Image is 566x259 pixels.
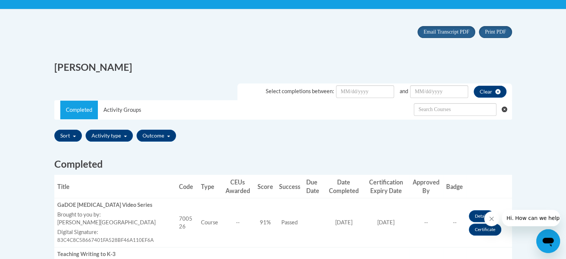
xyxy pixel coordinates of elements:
[414,103,496,116] input: Search Withdrawn Transcripts
[469,224,501,236] a: Certificate
[54,60,278,74] h2: [PERSON_NAME]
[176,198,198,247] td: 700526
[479,26,512,38] button: Print PDF
[260,219,271,225] span: 91%
[409,198,443,247] td: --
[54,130,82,142] button: Sort
[57,211,173,219] label: Brought to you by:
[98,101,147,119] a: Activity Groups
[418,26,475,38] button: Email Transcript PDF
[57,219,156,225] span: [PERSON_NAME][GEOGRAPHIC_DATA]
[423,29,469,35] span: Email Transcript PDF
[57,228,173,236] label: Digital Signature:
[502,101,512,119] button: Clear searching
[224,219,252,227] div: --
[324,175,363,198] th: Date Completed
[303,175,324,198] th: Due Date
[502,210,560,226] iframe: Message from company
[57,201,173,209] div: GaDOE [MEDICAL_DATA] Video Series
[57,237,154,243] span: 83C4C8C58667401FA528BF46A110EF6A
[443,175,466,198] th: Badge
[176,175,198,198] th: Code
[221,175,255,198] th: CEUs Awarded
[400,88,408,94] span: and
[198,198,221,247] td: Course
[198,175,221,198] th: Type
[86,130,133,142] button: Activity type
[4,5,60,11] span: Hi. How can we help?
[335,219,352,225] span: [DATE]
[336,85,394,98] input: Date Input
[57,250,173,258] div: Teaching Writing to K-3
[474,86,506,98] button: clear
[466,198,512,247] td: Actions
[377,219,394,225] span: [DATE]
[536,229,560,253] iframe: Button to launch messaging window
[266,88,334,94] span: Select completions between:
[276,198,303,247] td: Passed
[443,198,466,247] td: --
[410,85,468,98] input: Date Input
[255,175,276,198] th: Score
[137,130,176,142] button: Outcome
[276,175,303,198] th: Success
[363,175,409,198] th: Certification Expiry Date
[466,175,512,198] th: Actions
[54,157,512,171] h2: Completed
[485,29,506,35] span: Print PDF
[60,101,98,119] a: Completed
[469,210,494,222] a: Details button
[54,175,176,198] th: Title
[409,175,443,198] th: Approved By
[484,211,499,226] iframe: Close message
